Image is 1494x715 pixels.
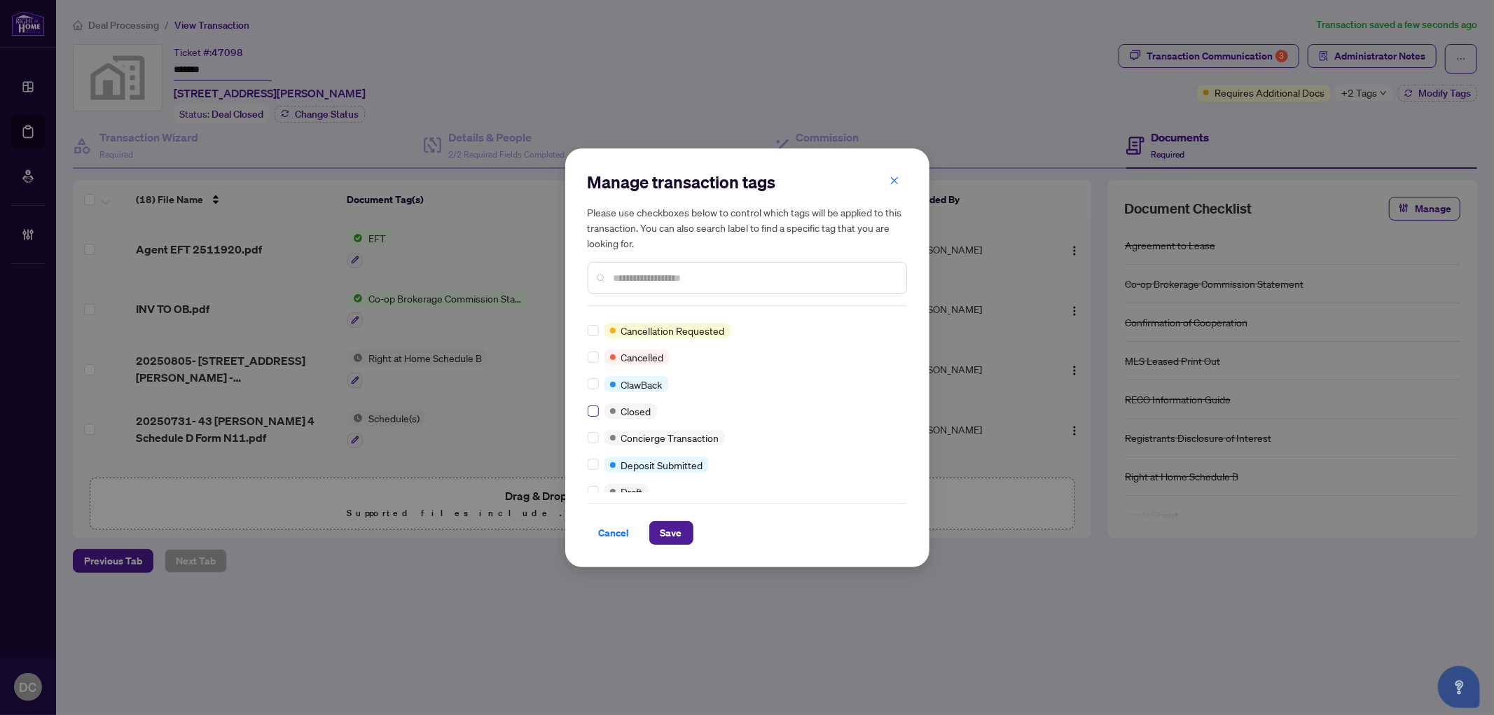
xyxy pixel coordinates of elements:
h2: Manage transaction tags [588,171,907,193]
span: Concierge Transaction [621,430,719,445]
span: ClawBack [621,377,663,392]
span: Cancel [599,522,630,544]
span: Cancellation Requested [621,323,725,338]
span: Closed [621,403,651,419]
button: Cancel [588,521,641,545]
button: Save [649,521,693,545]
span: Draft [621,484,643,499]
button: Open asap [1438,666,1480,708]
h5: Please use checkboxes below to control which tags will be applied to this transaction. You can al... [588,204,907,251]
span: close [890,176,899,186]
span: Deposit Submitted [621,457,703,473]
span: Cancelled [621,349,664,365]
span: Save [660,522,682,544]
